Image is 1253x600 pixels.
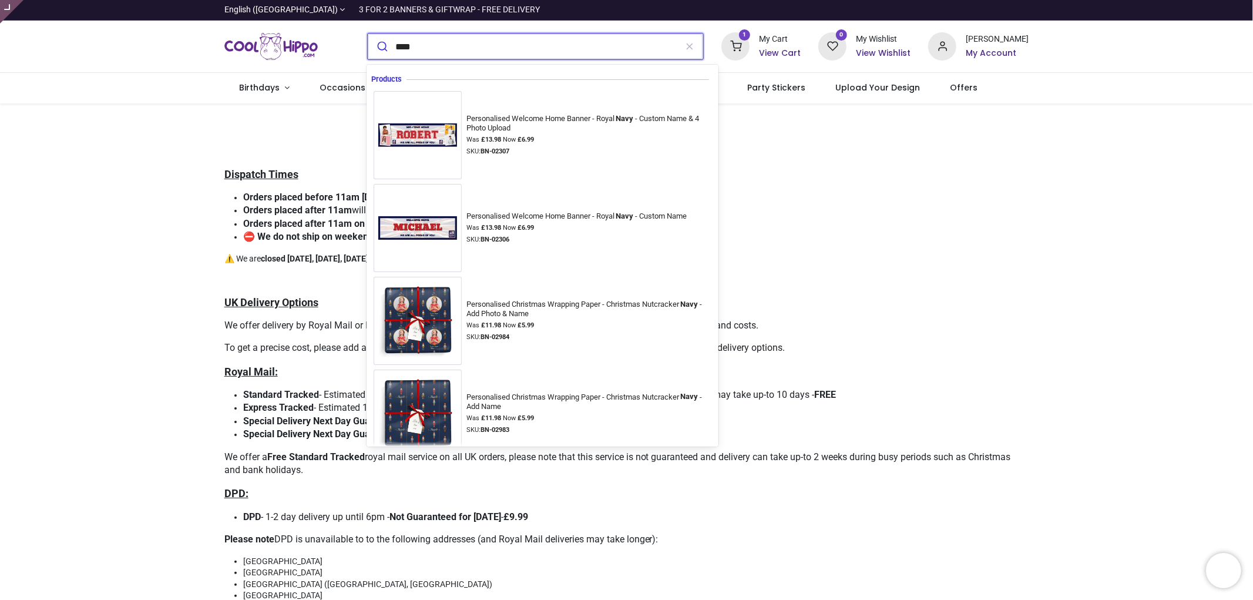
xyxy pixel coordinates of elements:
span: will be dispatched [243,205,426,216]
div: My Wishlist [856,33,911,45]
img: Personalised Christmas Wrapping Paper - Christmas Nutcracker Navy - Add Name [374,370,462,458]
strong: Standard Tracked [243,389,319,400]
div: [PERSON_NAME] [966,33,1029,45]
li: [GEOGRAPHIC_DATA] ([GEOGRAPHIC_DATA], [GEOGRAPHIC_DATA]) [243,579,1029,591]
div: Was Now [466,414,712,423]
strong: £ 13.98 [481,136,501,143]
a: 1 [721,41,750,51]
div: Was Now [466,135,712,145]
span: including [DATE] (Signature Required) - [243,428,640,440]
div: SKU: [466,333,712,342]
strong: BN-02984 [481,333,509,341]
a: Personalised Welcome Home Banner - Royal Navy - Custom NamePersonalised Welcome Home Banner - Roy... [374,184,712,272]
span: the next working day. [243,205,514,216]
strong: closed [DATE], [DATE], [DATE], and all UK Bank Holidays [261,254,465,263]
span: Occasions [320,82,365,93]
div: Personalised Welcome Home Banner - Royal - Custom Name [466,212,687,221]
div: Was Now [466,321,712,330]
sup: 1 [739,29,750,41]
span: - Estimated 1-2 day - 97% of items arrive by the estimated date, guaranteed [DATE] - [243,402,681,413]
a: Personalised Christmas Wrapping Paper - Christmas Nutcracker Navy - Add Photo & NamePersonalised ... [374,277,712,365]
strong: BN-02306 [481,236,509,243]
button: Submit [368,33,395,59]
span: DPD is unavailable to to the following addresses (and Royal Mail deliveries may take longer): [224,534,659,545]
strong: BN-02983 [481,426,509,434]
a: Logo of Cool Hippo [224,30,318,63]
div: SKU: [466,235,691,244]
strong: Orders placed after 11am [243,205,352,216]
span: We offer a royal mail service on all UK orders, please note that this service is not guaranteed a... [224,451,1011,475]
strong: £ 11.98 [481,414,501,422]
strong: Express Tracked [243,402,314,413]
div: Personalised Welcome Home Banner - Royal - Custom Name & 4 Photo Upload [466,114,708,133]
a: Birthdays [224,73,305,103]
a: Personalised Welcome Home Banner - Royal Navy - Custom Name & 4 Photo UploadPersonalised Welcome ... [374,91,712,179]
strong: DPD [243,511,261,522]
span: Party Stickers [747,82,805,93]
div: 3 FOR 2 BANNERS & GIFTWRAP - FREE DELIVERY [359,4,540,16]
span: ​ - Estimated 2-3 days - 97% of items arrive by the estimated date however is not guaranteed and ... [243,389,837,400]
li: [GEOGRAPHIC_DATA] [243,567,1029,579]
div: Was Now [466,223,691,233]
strong: Free Standard Tracked [267,451,365,462]
span: we aim to dispatch on the , [243,192,582,203]
iframe: Customer reviews powered by Trustpilot [782,4,1029,16]
a: 0 [818,41,846,51]
span: will be dispatched on [243,218,518,229]
strong: BN-02307 [481,148,509,155]
strong: £9.99 [503,511,528,522]
strong: £ 11.98 [481,321,501,329]
strong: Orders placed after 11am on a [DATE] [243,218,402,229]
img: Cool Hippo [224,30,318,63]
span: To get a precise cost, please add an item to your shopping cart and enter your delivery address a... [224,342,785,353]
img: Personalised Welcome Home Banner - Royal Navy - Custom Name & 4 Photo Upload [374,119,462,152]
span: Birthdays [239,82,280,93]
a: Occasions [304,73,390,103]
strong: Not Guaranteed for [DATE] [389,511,501,522]
strong: Special Delivery Next Day Guaranteed before 1pm [243,415,455,427]
iframe: Brevo live chat [1206,553,1241,588]
mark: Navy [614,112,635,124]
strong: Special Delivery Next Day Guaranteed before 8pm [243,428,455,440]
a: English ([GEOGRAPHIC_DATA]) [224,4,345,16]
span: We offer delivery by Royal Mail or DPD to the [GEOGRAPHIC_DATA] and below is an example of the de... [224,320,759,331]
div: SKU: [466,425,712,435]
div: Personalised Christmas Wrapping Paper - Christmas Nutcracker - Add Photo & Name [466,300,708,319]
a: Personalised Christmas Wrapping Paper - Christmas Nutcracker Navy - Add NamePersonalised Christma... [374,370,712,458]
span: including [DATE] (Signature Required) - [243,415,640,427]
strong: £ 6.99 [518,224,534,232]
u: Dispatch Times [224,168,298,180]
strong: FREE [815,389,837,400]
span: Offers [950,82,978,93]
mark: Navy [679,298,700,310]
li: [GEOGRAPHIC_DATA] [243,556,1029,568]
strong: £ 6.99 [518,136,534,143]
button: Clear [677,33,704,59]
sup: 0 [836,29,847,41]
div: My Cart [759,33,801,45]
div: Personalised Christmas Wrapping Paper - Christmas Nutcracker - Add Name [466,393,708,412]
a: View Cart [759,48,801,59]
strong: Please note [224,534,274,545]
span: Products [371,75,407,84]
a: View Wishlist [856,48,911,59]
p: ⚠️ We are . No orders are shipped on these days. [224,253,1029,265]
span: - 1-2 day delivery up until 6pm - - [243,511,528,522]
h2: Delivery Information [224,113,1029,133]
img: Personalised Welcome Home Banner - Royal Navy - Custom Name [374,212,462,244]
span: Upload Your Design [835,82,920,93]
mark: Navy [679,391,700,403]
strong: ⛔ We do not ship on weekends [243,231,378,242]
mark: Navy [614,210,635,222]
u: DPD: [224,487,248,500]
a: My Account [966,48,1029,59]
strong: £ 5.99 [518,321,534,329]
img: Personalised Christmas Wrapping Paper - Christmas Nutcracker Navy - Add Photo & Name [374,277,462,365]
u: Royal Mail: [224,366,278,378]
div: SKU: [466,147,712,156]
u: UK Delivery Options [224,296,318,309]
